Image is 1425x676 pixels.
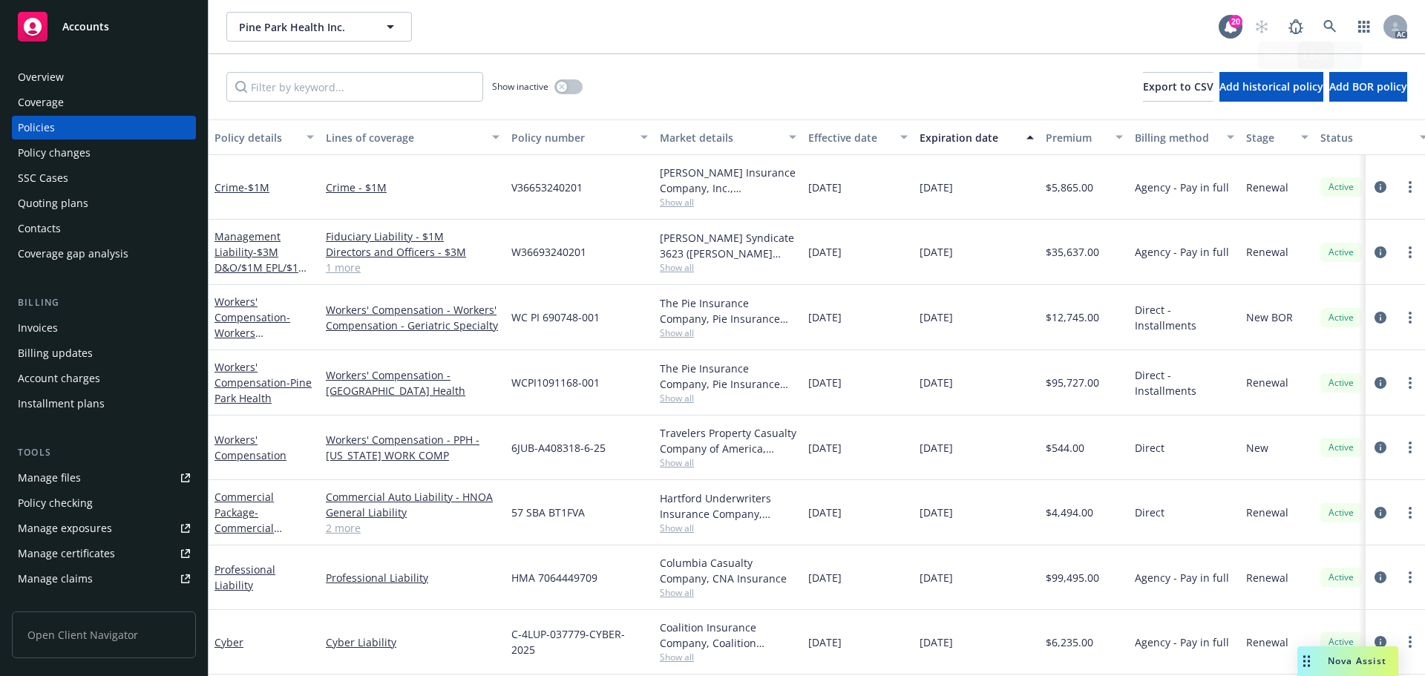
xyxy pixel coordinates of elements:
[920,180,953,195] span: [DATE]
[1135,570,1229,585] span: Agency - Pay in full
[12,242,196,266] a: Coverage gap analysis
[326,302,499,333] a: Workers' Compensation - Workers' Compensation - Geriatric Specialty
[920,375,953,390] span: [DATE]
[18,166,68,190] div: SSC Cases
[1329,72,1407,102] button: Add BOR policy
[920,244,953,260] span: [DATE]
[326,130,483,145] div: Lines of coverage
[226,12,412,42] button: Pine Park Health Inc.
[326,229,499,244] a: Fiduciary Liability - $1M
[18,191,88,215] div: Quoting plans
[18,392,105,416] div: Installment plans
[320,119,505,155] button: Lines of coverage
[62,21,109,33] span: Accounts
[18,367,100,390] div: Account charges
[18,516,112,540] div: Manage exposures
[920,440,953,456] span: [DATE]
[511,130,632,145] div: Policy number
[1326,635,1356,649] span: Active
[12,116,196,140] a: Policies
[1372,309,1389,326] a: circleInformation
[12,91,196,114] a: Coverage
[802,119,914,155] button: Effective date
[1135,130,1218,145] div: Billing method
[1326,376,1356,390] span: Active
[18,567,93,591] div: Manage claims
[1326,311,1356,324] span: Active
[12,217,196,240] a: Contacts
[1046,130,1107,145] div: Premium
[1401,568,1419,586] a: more
[18,466,81,490] div: Manage files
[1326,246,1356,259] span: Active
[654,119,802,155] button: Market details
[1219,79,1323,93] span: Add historical policy
[1240,119,1314,155] button: Stage
[12,65,196,89] a: Overview
[12,166,196,190] a: SSC Cases
[18,491,93,515] div: Policy checking
[920,570,953,585] span: [DATE]
[18,65,64,89] div: Overview
[12,542,196,565] a: Manage certificates
[226,72,483,102] input: Filter by keyword...
[1046,570,1099,585] span: $99,495.00
[1246,180,1288,195] span: Renewal
[1040,119,1129,155] button: Premium
[660,620,796,651] div: Coalition Insurance Company, Coalition Insurance Solutions (Carrier)
[1372,243,1389,261] a: circleInformation
[1372,178,1389,196] a: circleInformation
[18,341,93,365] div: Billing updates
[1135,440,1164,456] span: Direct
[1246,309,1293,325] span: New BOR
[914,119,1040,155] button: Expiration date
[244,180,269,194] span: - $1M
[326,432,499,463] a: Workers' Compensation - PPH - [US_STATE] WORK COMP
[1046,440,1084,456] span: $544.00
[808,505,842,520] span: [DATE]
[511,626,648,657] span: C-4LUP-037779-CYBER-2025
[511,375,600,390] span: WCPI1091168-001
[808,244,842,260] span: [DATE]
[18,316,58,340] div: Invoices
[214,360,312,405] a: Workers' Compensation
[1135,244,1229,260] span: Agency - Pay in full
[1246,440,1268,456] span: New
[1046,309,1099,325] span: $12,745.00
[660,130,780,145] div: Market details
[18,217,61,240] div: Contacts
[1046,505,1093,520] span: $4,494.00
[1372,568,1389,586] a: circleInformation
[239,19,367,35] span: Pine Park Health Inc.
[1246,244,1288,260] span: Renewal
[511,180,583,195] span: V36653240201
[1326,571,1356,584] span: Active
[18,542,115,565] div: Manage certificates
[660,261,796,274] span: Show all
[1246,634,1288,650] span: Renewal
[1129,119,1240,155] button: Billing method
[920,505,953,520] span: [DATE]
[511,244,586,260] span: W36693240201
[1326,180,1356,194] span: Active
[1246,505,1288,520] span: Renewal
[12,466,196,490] a: Manage files
[660,490,796,522] div: Hartford Underwriters Insurance Company, Hartford Insurance Group
[1135,180,1229,195] span: Agency - Pay in full
[492,80,548,93] span: Show inactive
[12,295,196,310] div: Billing
[1135,302,1234,333] span: Direct - Installments
[1229,15,1242,28] div: 20
[920,634,953,650] span: [DATE]
[660,165,796,196] div: [PERSON_NAME] Insurance Company, Inc., [PERSON_NAME] Group
[12,6,196,47] a: Accounts
[920,309,953,325] span: [DATE]
[18,91,64,114] div: Coverage
[808,570,842,585] span: [DATE]
[214,635,243,649] a: Cyber
[511,505,585,520] span: 57 SBA BT1FVA
[505,119,654,155] button: Policy number
[808,180,842,195] span: [DATE]
[12,445,196,460] div: Tools
[326,489,499,505] a: Commercial Auto Liability - HNOA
